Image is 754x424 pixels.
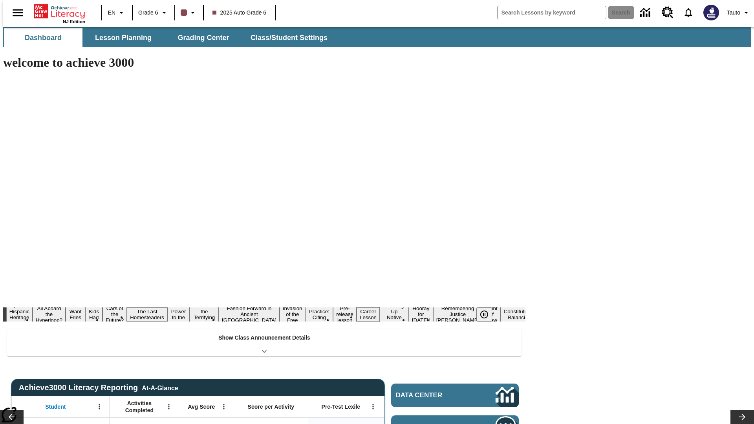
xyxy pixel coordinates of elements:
button: Open Menu [367,401,379,413]
span: Tauto [727,9,740,17]
button: Slide 12 Pre-release lesson [333,304,357,324]
span: Student [45,403,66,410]
input: search field [498,6,606,19]
button: Slide 4 Dirty Jobs Kids Had To Do [85,296,102,333]
button: Open Menu [163,401,175,413]
a: Data Center [391,384,519,407]
span: Score per Activity [248,403,295,410]
span: Activities Completed [113,400,165,414]
button: Lesson carousel, Next [730,410,754,424]
button: Lesson Planning [84,28,163,47]
button: Slide 15 Hooray for Constitution Day! [409,304,433,324]
div: SubNavbar [3,27,751,47]
span: NJ Edition [63,19,85,24]
button: Select a new avatar [699,2,724,23]
button: Slide 13 Career Lesson [357,307,380,322]
button: Slide 5 Cars of the Future? [102,304,127,324]
button: Slide 16 Remembering Justice O'Connor [433,304,483,324]
button: Open Menu [218,401,230,413]
span: Achieve3000 Literacy Reporting [19,383,178,392]
button: Slide 18 The Constitution's Balancing Act [501,302,538,327]
button: Slide 7 Solar Power to the People [167,302,190,327]
button: Profile/Settings [724,5,754,20]
button: Slide 14 Cooking Up Native Traditions [380,302,409,327]
button: Open Menu [93,401,105,413]
div: Pause [476,307,500,322]
button: Dashboard [4,28,82,47]
button: Class color is dark brown. Change class color [178,5,201,20]
button: Slide 1 ¡Viva Hispanic Heritage Month! [6,302,33,327]
div: At-A-Glance [142,383,178,392]
a: Home [34,4,85,19]
h1: welcome to achieve 3000 [3,55,525,70]
button: Slide 2 All Aboard the Hyperloop? [33,304,66,324]
span: Pre-Test Lexile [322,403,361,410]
button: Slide 3 Do You Want Fries With That? [66,296,85,333]
div: Home [34,3,85,24]
div: Show Class Announcement Details [7,329,522,356]
a: Data Center [635,2,657,24]
button: Slide 6 The Last Homesteaders [127,307,167,322]
a: Notifications [678,2,699,23]
span: EN [108,9,115,17]
button: Slide 10 The Invasion of the Free CD [280,298,306,330]
button: Grading Center [164,28,243,47]
span: 2025 Auto Grade 6 [212,9,267,17]
span: Data Center [396,391,469,399]
button: Open side menu [6,1,29,24]
p: Show Class Announcement Details [218,334,310,342]
button: Language: EN, Select a language [104,5,130,20]
button: Slide 11 Mixed Practice: Citing Evidence [305,302,333,327]
button: Grade: Grade 6, Select a grade [135,5,172,20]
button: Pause [476,307,492,322]
button: Class/Student Settings [244,28,334,47]
button: Slide 9 Fashion Forward in Ancient Rome [219,304,280,324]
a: Resource Center, Will open in new tab [657,2,678,23]
img: Avatar [703,5,719,20]
div: SubNavbar [3,28,335,47]
button: Slide 8 Attack of the Terrifying Tomatoes [190,302,219,327]
span: Avg Score [188,403,215,410]
span: Grade 6 [138,9,158,17]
